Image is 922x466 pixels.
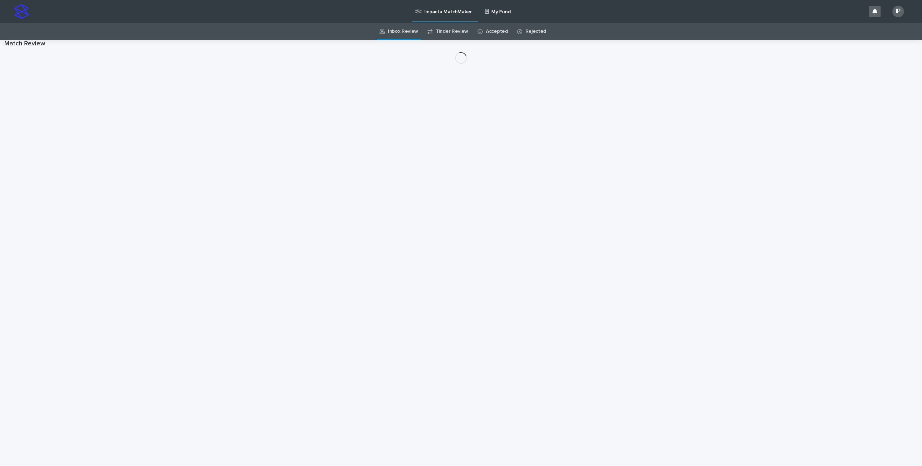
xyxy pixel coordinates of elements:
[525,23,546,40] a: Rejected
[486,23,508,40] a: Accepted
[4,40,918,48] h1: Match Review
[14,4,29,19] img: stacker-logo-s-only.png
[436,23,468,40] a: Tinder Review
[388,23,418,40] a: Inbox Review
[892,6,904,17] div: IP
